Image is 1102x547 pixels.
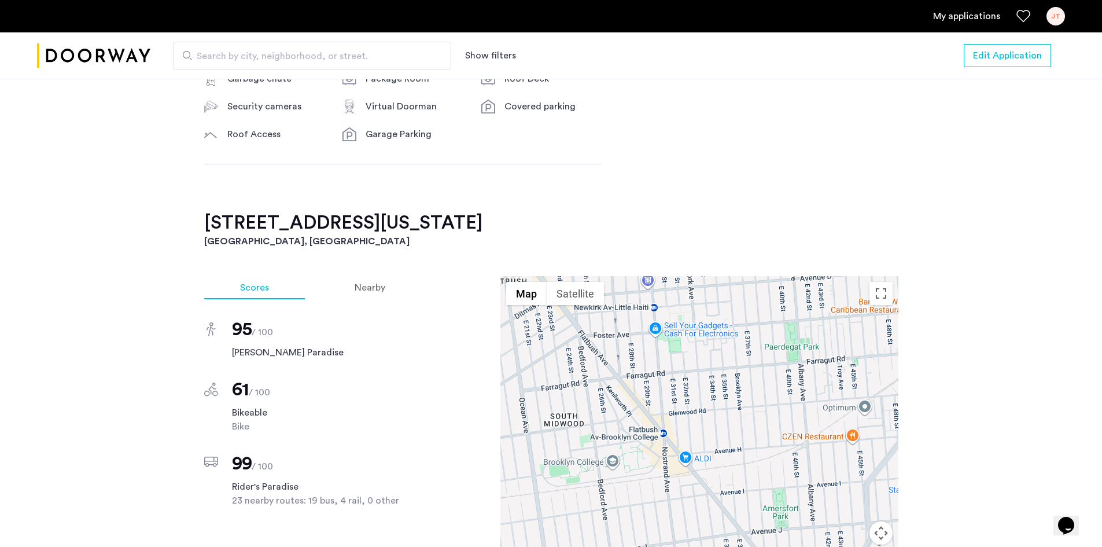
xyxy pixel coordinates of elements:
[204,383,218,397] img: score
[232,380,249,399] span: 61
[197,49,419,63] span: Search by city, neighborhood, or street.
[869,282,893,305] button: Toggle fullscreen view
[232,420,421,434] span: Bike
[232,494,421,508] span: 23 nearby routes: 19 bus, 4 rail, 0 other
[37,34,150,78] a: Cazamio logo
[869,522,893,545] button: Map camera controls
[204,234,898,248] h3: [GEOGRAPHIC_DATA], [GEOGRAPHIC_DATA]
[232,320,252,339] span: 95
[232,480,421,494] span: Rider's Paradise
[204,457,218,467] img: score
[1046,7,1065,25] div: JT
[964,44,1051,67] button: button
[366,100,463,113] div: Virtual Doorman
[204,211,898,234] h2: [STREET_ADDRESS][US_STATE]
[1053,501,1090,535] iframe: chat widget
[232,454,252,473] span: 99
[973,49,1042,63] span: Edit Application
[174,42,451,69] input: Apartment Search
[37,34,150,78] img: logo
[232,406,421,420] span: Bikeable
[504,100,602,113] div: Covered parking
[366,127,463,141] div: Garage Parking
[240,283,269,292] span: Scores
[506,282,547,305] button: Show street map
[232,346,421,359] span: [PERSON_NAME] Paradise
[933,9,1000,23] a: My application
[252,328,273,337] span: / 100
[547,282,604,305] button: Show satellite imagery
[465,49,516,63] button: Show or hide filters
[249,388,270,397] span: / 100
[355,283,385,292] span: Nearby
[207,322,216,336] img: score
[227,100,325,113] div: Security cameras
[1016,9,1030,23] a: Favorites
[227,127,325,141] div: Roof Access
[252,462,273,471] span: / 100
